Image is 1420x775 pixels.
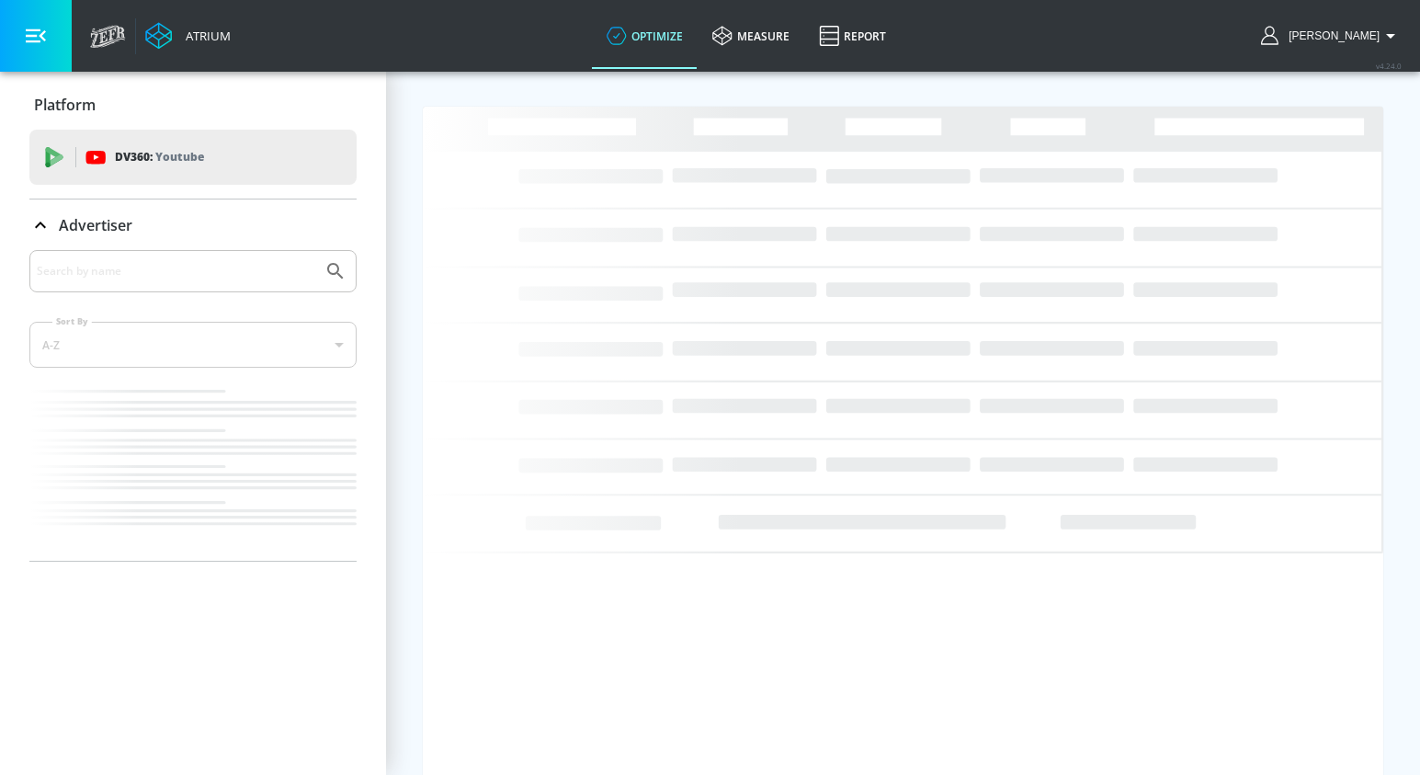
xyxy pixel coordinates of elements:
a: optimize [592,3,698,69]
span: login as: clee@copacino.com [1281,29,1380,42]
a: measure [698,3,804,69]
input: Search by name [37,259,315,283]
p: Platform [34,95,96,115]
div: A-Z [29,322,357,368]
div: Advertiser [29,199,357,251]
a: Report [804,3,901,69]
a: Atrium [145,22,231,50]
nav: list of Advertiser [29,382,357,561]
button: [PERSON_NAME] [1261,25,1402,47]
p: Advertiser [59,215,132,235]
div: DV360: Youtube [29,130,357,185]
div: Advertiser [29,250,357,561]
label: Sort By [52,315,92,327]
p: Youtube [155,147,204,166]
p: DV360: [115,147,204,167]
div: Platform [29,79,357,131]
div: Atrium [178,28,231,44]
span: v 4.24.0 [1376,61,1402,71]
